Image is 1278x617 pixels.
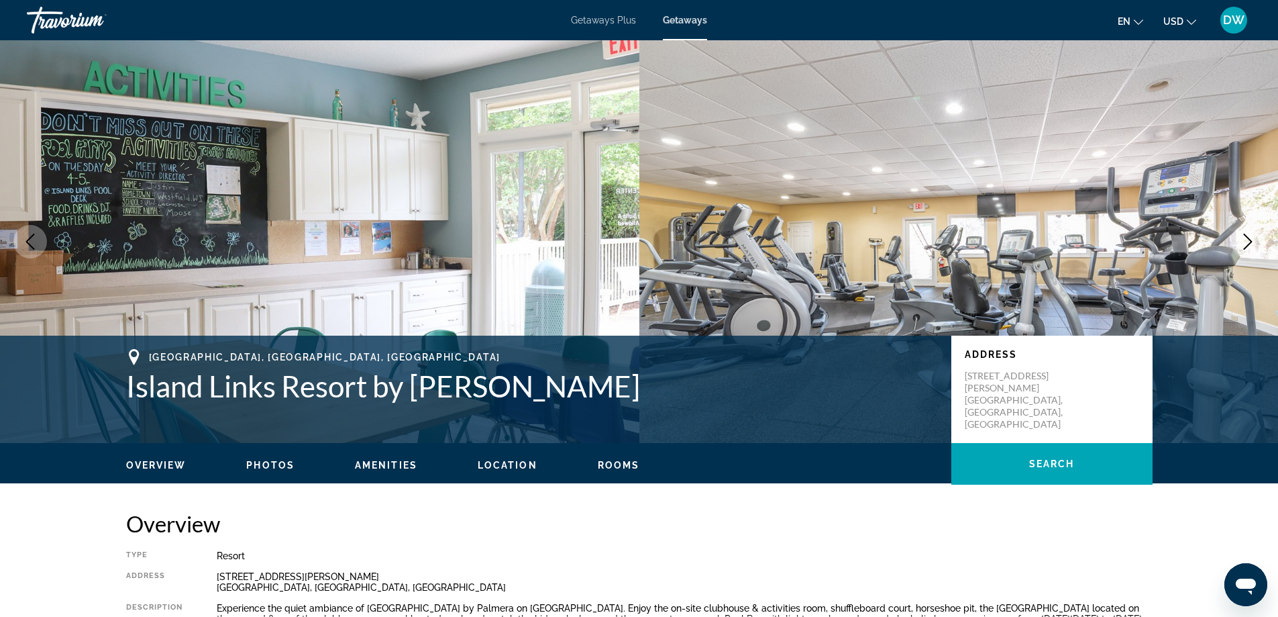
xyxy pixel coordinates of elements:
button: Next image [1231,225,1265,258]
span: en [1118,16,1130,27]
span: Search [1029,459,1075,469]
button: Rooms [598,459,640,471]
h2: Overview [126,510,1153,537]
div: Type [126,551,183,561]
span: [GEOGRAPHIC_DATA], [GEOGRAPHIC_DATA], [GEOGRAPHIC_DATA] [149,352,500,363]
span: USD [1163,16,1183,27]
span: Rooms [598,460,640,471]
span: Photos [246,460,295,471]
p: Address [965,349,1139,360]
div: [STREET_ADDRESS][PERSON_NAME] [GEOGRAPHIC_DATA], [GEOGRAPHIC_DATA], [GEOGRAPHIC_DATA] [217,571,1153,593]
p: [STREET_ADDRESS][PERSON_NAME] [GEOGRAPHIC_DATA], [GEOGRAPHIC_DATA], [GEOGRAPHIC_DATA] [965,370,1072,430]
button: Overview [126,459,187,471]
div: Address [126,571,183,593]
button: User Menu [1216,6,1251,34]
button: Search [951,443,1153,485]
span: Amenities [355,460,417,471]
span: Overview [126,460,187,471]
button: Change language [1118,11,1143,31]
span: DW [1223,13,1244,27]
button: Photos [246,459,295,471]
iframe: Button to launch messaging window [1224,563,1267,606]
button: Change currency [1163,11,1196,31]
a: Getaways Plus [571,15,636,26]
button: Amenities [355,459,417,471]
a: Travorium [27,3,161,38]
div: Resort [217,551,1153,561]
button: Location [478,459,537,471]
h1: Island Links Resort by [PERSON_NAME] [126,369,938,404]
span: Location [478,460,537,471]
button: Previous image [13,225,47,258]
a: Getaways [663,15,707,26]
